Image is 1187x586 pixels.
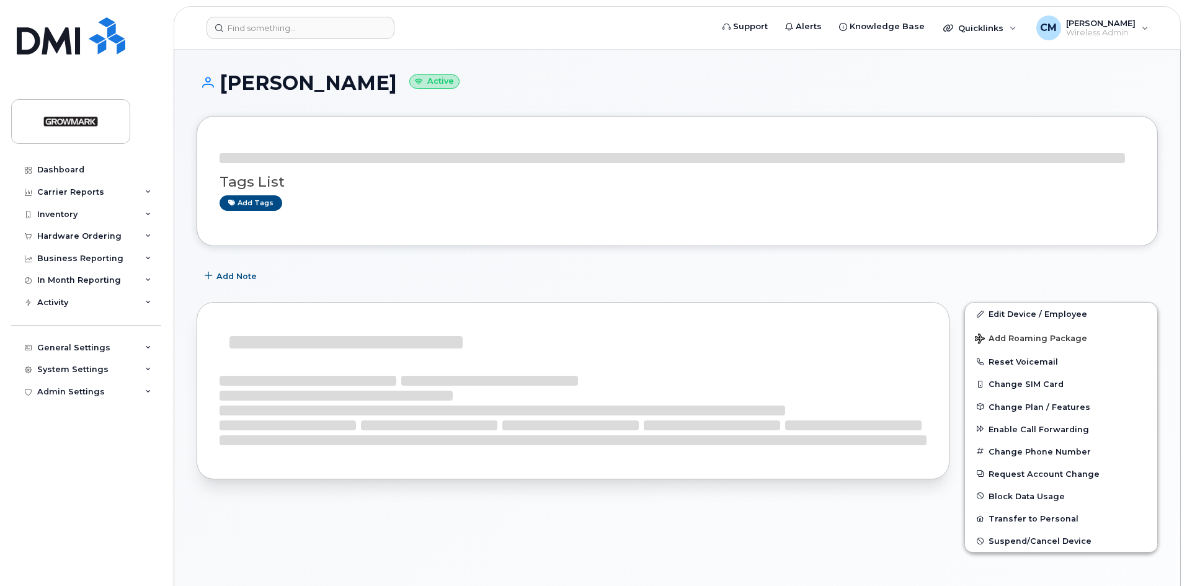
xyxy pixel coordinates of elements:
span: Add Note [216,270,257,282]
span: Add Roaming Package [975,334,1087,345]
button: Change Phone Number [965,440,1157,463]
button: Reset Voicemail [965,350,1157,373]
button: Request Account Change [965,463,1157,485]
button: Change Plan / Features [965,396,1157,418]
small: Active [409,74,460,89]
a: Add tags [220,195,282,211]
button: Add Note [197,265,267,287]
button: Block Data Usage [965,485,1157,507]
button: Change SIM Card [965,373,1157,395]
span: Suspend/Cancel Device [989,536,1091,546]
h3: Tags List [220,174,1135,190]
button: Add Roaming Package [965,325,1157,350]
h1: [PERSON_NAME] [197,72,1158,94]
button: Transfer to Personal [965,507,1157,530]
span: Enable Call Forwarding [989,424,1089,433]
button: Enable Call Forwarding [965,418,1157,440]
a: Edit Device / Employee [965,303,1157,325]
span: Change Plan / Features [989,402,1090,411]
button: Suspend/Cancel Device [965,530,1157,552]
